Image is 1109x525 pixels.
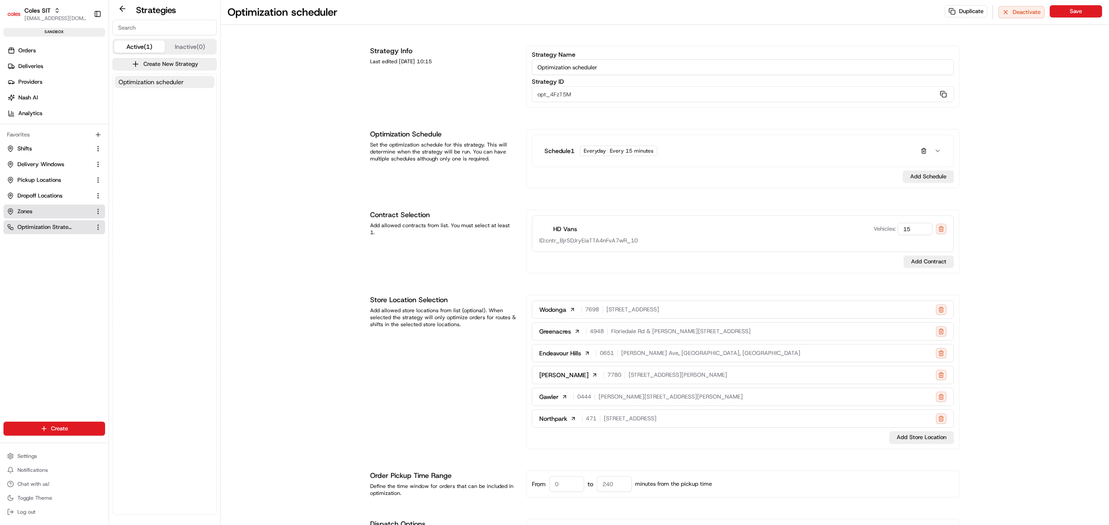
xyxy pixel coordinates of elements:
div: [STREET_ADDRESS][PERSON_NAME] [629,371,727,379]
span: Chat with us! [17,481,49,487]
h1: Optimization scheduler [228,5,337,19]
p: Welcome 👋 [9,35,159,49]
div: [STREET_ADDRESS] [606,306,659,314]
img: Nash [9,9,26,27]
div: 📗 [9,128,16,135]
img: 1736555255976-a54dd68f-1ca7-489b-9aae-adbdc363a1c4 [9,84,24,99]
a: Powered byPylon [61,148,105,155]
span: Providers [18,78,42,86]
div: [PERSON_NAME] Ave, [GEOGRAPHIC_DATA], [GEOGRAPHIC_DATA] [621,349,800,357]
button: Add Schedule [903,170,954,183]
span: Greenacres [539,327,571,336]
span: Wodonga [539,305,566,314]
button: Schedule1EverydayEvery 15 minutes [537,139,948,163]
div: Favorites [3,128,105,142]
a: Nash AI [3,91,109,105]
a: Orders [3,44,109,58]
input: 0 [549,476,584,492]
a: Providers [3,75,109,89]
span: Shifts [17,145,32,153]
button: Add Store Location [889,431,954,443]
span: Knowledge Base [17,127,67,136]
span: minutes from the pickup time [635,480,712,488]
span: Coles SIT [24,6,51,15]
button: Settings [3,450,105,462]
span: Set the optimization schedule for this strategy. This will determine when the strategy will be ru... [370,141,507,162]
div: Add allowed store locations from list (optional). When selected the strategy will only optimize o... [370,307,516,328]
span: Northpark [539,414,567,423]
button: [EMAIL_ADDRESS][DOMAIN_NAME] [24,15,87,22]
span: Every 15 minutes [610,147,653,154]
span: Nash AI [18,94,38,102]
a: Analytics [3,106,109,120]
span: ID: cntr_BjrSDJryEiaTTA4nFvA7wR_10 [539,237,638,245]
span: Zones [17,208,32,215]
button: Start new chat [148,86,159,97]
span: Orders [18,47,36,55]
label: Strategy Name [532,51,954,58]
button: Active (1) [114,41,165,53]
div: 4948 [590,327,604,335]
span: Pylon [87,148,105,155]
input: Clear [23,57,144,66]
span: Deliveries [18,62,43,70]
button: Create [3,422,105,436]
div: We're available if you need us! [30,92,110,99]
div: Floriedale Rd & [PERSON_NAME][STREET_ADDRESS] [611,327,751,335]
label: to [588,481,593,487]
span: Endeavour Hills [539,349,581,358]
button: Optimization Strategy [3,220,105,234]
span: Everyday [584,147,606,154]
div: [STREET_ADDRESS] [604,415,657,423]
a: 💻API Documentation [70,123,143,139]
button: Chat with us! [3,478,105,490]
h1: Strategy Info [370,46,516,56]
span: Optimization Strategy [17,223,72,231]
a: Optimization Strategy [7,223,91,231]
div: 7780 [607,371,621,379]
input: 240 [597,476,632,492]
img: Coles SIT [7,7,21,21]
label: Strategy ID [532,78,954,85]
button: Optimization scheduler [115,76,214,88]
button: Save [1050,5,1102,17]
div: Start new chat [30,84,143,92]
div: 0651 [600,349,614,357]
a: Delivery Windows [7,160,91,168]
span: Log out [17,508,35,515]
div: 7698 [585,306,599,314]
div: 471 [586,415,596,423]
h1: Store Location Selection [370,295,516,305]
span: HD Vans [553,225,577,233]
button: Delivery Windows [3,157,105,171]
button: Create New Strategy [112,58,217,70]
span: Dropoff Locations [17,192,62,200]
button: Shifts [3,142,105,156]
div: sandbox [3,28,105,37]
span: Pickup Locations [17,176,61,184]
a: Dropoff Locations [7,192,91,200]
button: Inactive (0) [165,41,215,53]
a: Deliveries [3,59,109,73]
div: Last edited [DATE] 10:15 [370,58,516,65]
a: Pickup Locations [7,176,91,184]
button: Toggle Theme [3,492,105,504]
button: Dropoff Locations [3,189,105,203]
h1: Order Pickup Time Range [370,470,516,481]
button: Notifications [3,464,105,476]
a: Zones [7,208,91,215]
span: [PERSON_NAME] [539,371,589,379]
a: 📗Knowledge Base [5,123,70,139]
div: Define the time window for orders that can be included in optimization. [370,483,516,497]
label: Schedule 1 [544,148,575,154]
div: [PERSON_NAME][STREET_ADDRESS][PERSON_NAME] [599,393,743,401]
div: Add allowed contracts from list. You must select at least 1. [370,222,516,236]
h2: Strategies [136,4,176,16]
button: Coles SITColes SIT[EMAIL_ADDRESS][DOMAIN_NAME] [3,3,90,24]
button: Deactivate [998,6,1044,18]
span: API Documentation [82,127,140,136]
span: Vehicles: [874,225,896,233]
